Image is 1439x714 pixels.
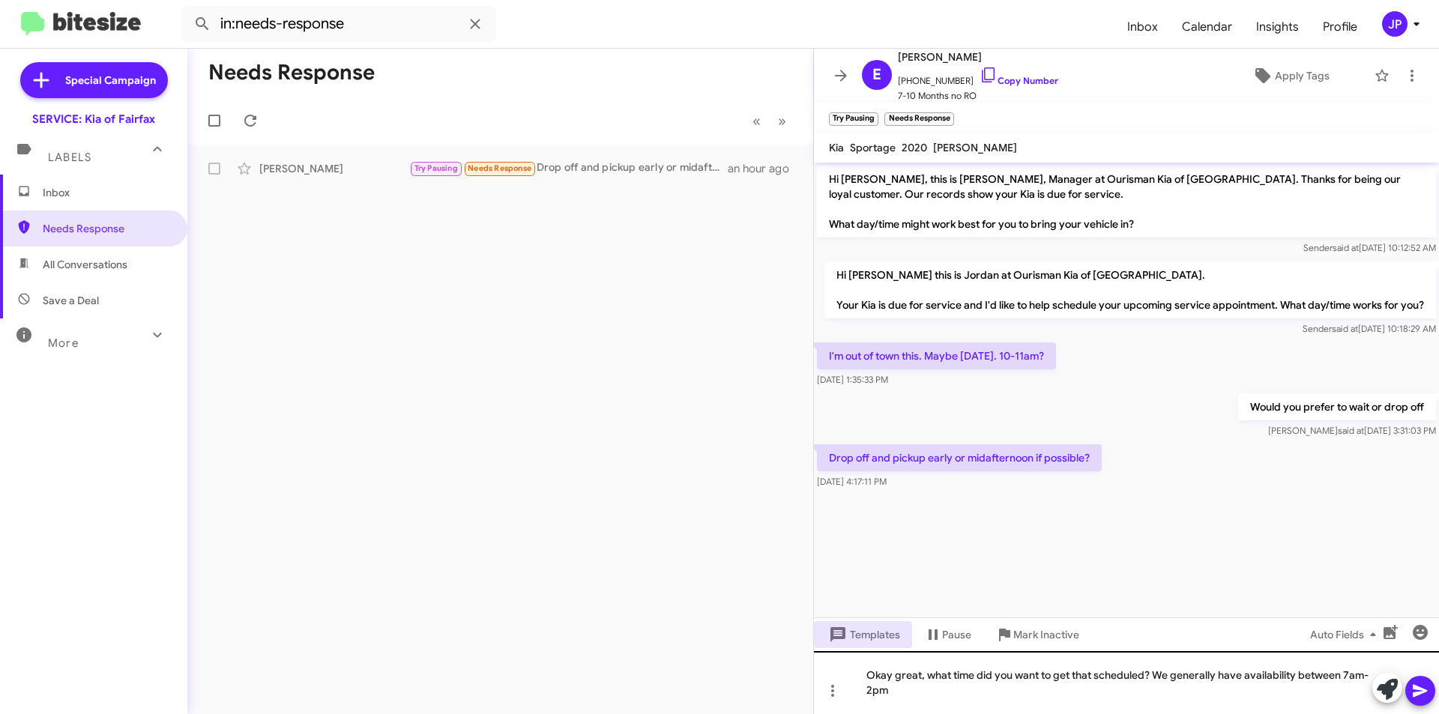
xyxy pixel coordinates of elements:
span: said at [1333,242,1359,253]
span: Kia [829,141,844,154]
a: Copy Number [980,75,1058,86]
h1: Needs Response [208,61,375,85]
p: Would you prefer to wait or drop off [1238,393,1436,420]
span: [PERSON_NAME] [933,141,1017,154]
span: Sender [DATE] 10:18:29 AM [1303,323,1436,334]
span: Apply Tags [1275,62,1330,89]
span: All Conversations [43,257,127,272]
button: Templates [814,621,912,648]
input: Search [181,6,496,42]
small: Try Pausing [829,112,878,126]
span: « [752,112,761,130]
span: [PERSON_NAME] [DATE] 3:31:03 PM [1268,425,1436,436]
span: Auto Fields [1310,621,1382,648]
button: Mark Inactive [983,621,1091,648]
button: Pause [912,621,983,648]
span: Sender [DATE] 10:12:52 AM [1303,242,1436,253]
span: Pause [942,621,971,648]
a: Profile [1311,5,1369,49]
nav: Page navigation example [744,106,795,136]
div: Drop off and pickup early or midafternoon if possible? [409,160,728,177]
button: Previous [743,106,770,136]
span: » [778,112,786,130]
div: SERVICE: Kia of Fairfax [32,112,155,127]
button: Next [769,106,795,136]
span: [DATE] 4:17:11 PM [817,476,887,487]
div: JP [1382,11,1408,37]
a: Calendar [1170,5,1244,49]
small: Needs Response [884,112,953,126]
p: Drop off and pickup early or midafternoon if possible? [817,444,1102,471]
span: Inbox [43,185,170,200]
span: Sportage [850,141,896,154]
span: Mark Inactive [1013,621,1079,648]
a: Insights [1244,5,1311,49]
span: Needs Response [43,221,170,236]
span: Special Campaign [65,73,156,88]
span: Try Pausing [414,163,458,173]
span: Labels [48,151,91,164]
p: Hi [PERSON_NAME], this is [PERSON_NAME], Manager at Ourisman Kia of [GEOGRAPHIC_DATA]. Thanks for... [817,166,1436,238]
span: [DATE] 1:35:33 PM [817,374,888,385]
button: Apply Tags [1213,62,1367,89]
span: said at [1338,425,1364,436]
span: E [872,63,881,87]
p: Hi [PERSON_NAME] this is Jordan at Ourisman Kia of [GEOGRAPHIC_DATA]. Your Kia is due for service... [824,261,1436,318]
button: Auto Fields [1298,621,1394,648]
span: [PHONE_NUMBER] [898,66,1058,88]
span: said at [1332,323,1358,334]
span: 2020 [902,141,927,154]
span: Templates [826,621,900,648]
div: Okay great, what time did you want to get that scheduled? We generally have availability between ... [814,651,1439,714]
a: Inbox [1115,5,1170,49]
div: an hour ago [728,161,801,176]
p: I'm out of town this. Maybe [DATE]. 10-11am? [817,342,1056,369]
span: Save a Deal [43,293,99,308]
span: [PERSON_NAME] [898,48,1058,66]
span: 7-10 Months no RO [898,88,1058,103]
span: Needs Response [468,163,531,173]
div: [PERSON_NAME] [259,161,409,176]
a: Special Campaign [20,62,168,98]
span: More [48,336,79,350]
button: JP [1369,11,1423,37]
